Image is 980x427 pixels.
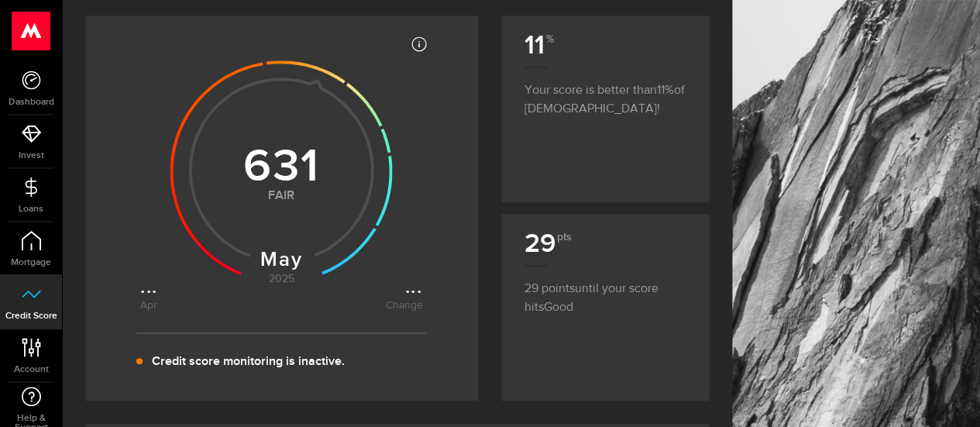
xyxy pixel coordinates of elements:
button: Open LiveChat chat widget [12,6,59,53]
span: 11 [657,84,674,97]
span: Good [544,301,573,314]
p: Your score is better than of [DEMOGRAPHIC_DATA]! [524,67,686,119]
p: Credit score monitoring is inactive. [152,353,345,371]
b: 29 [524,228,570,260]
p: until your score hits [524,265,686,317]
b: 11 [524,29,552,61]
span: 29 points [524,283,575,295]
